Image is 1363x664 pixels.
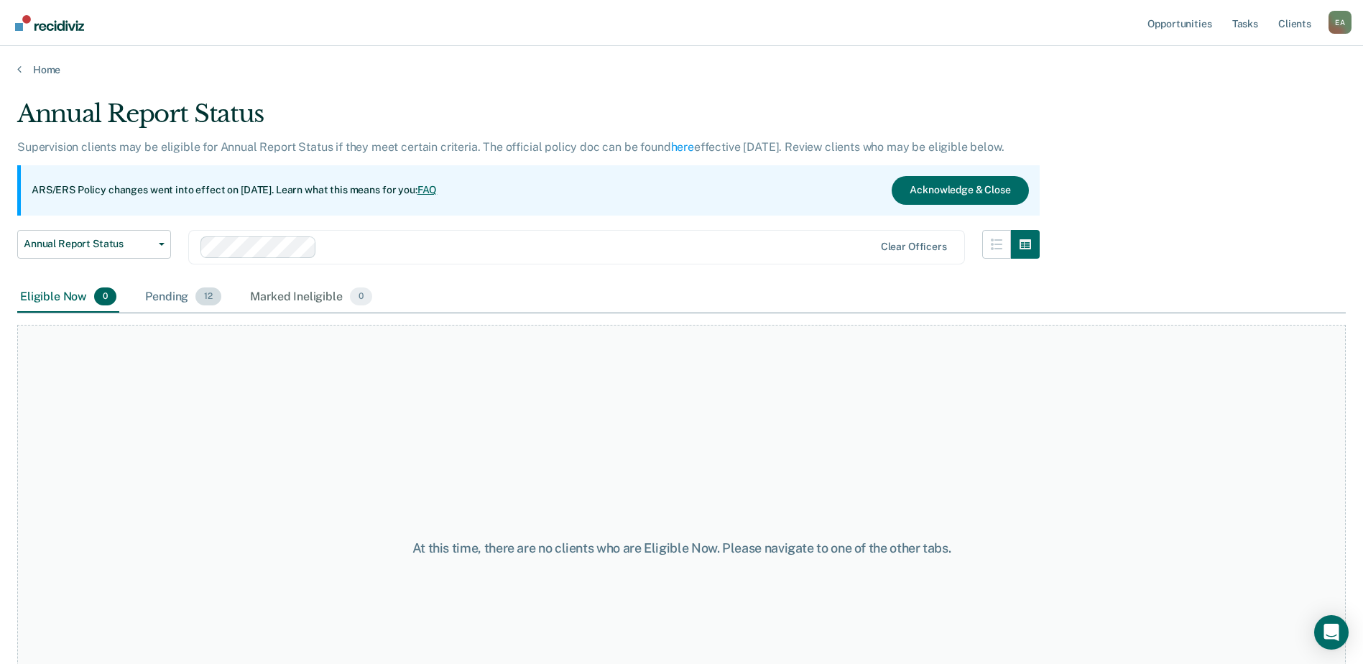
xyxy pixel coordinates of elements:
[195,287,221,306] span: 12
[417,184,438,195] a: FAQ
[17,282,119,313] div: Eligible Now0
[892,176,1028,205] button: Acknowledge & Close
[24,238,153,250] span: Annual Report Status
[17,230,171,259] button: Annual Report Status
[94,287,116,306] span: 0
[17,140,1004,154] p: Supervision clients may be eligible for Annual Report Status if they meet certain criteria. The o...
[17,99,1040,140] div: Annual Report Status
[247,282,375,313] div: Marked Ineligible0
[1314,615,1349,650] div: Open Intercom Messenger
[17,63,1346,76] a: Home
[15,15,84,31] img: Recidiviz
[32,183,437,198] p: ARS/ERS Policy changes went into effect on [DATE]. Learn what this means for you:
[350,287,372,306] span: 0
[1329,11,1352,34] button: Profile dropdown button
[1329,11,1352,34] div: E A
[671,140,694,154] a: here
[350,540,1014,556] div: At this time, there are no clients who are Eligible Now. Please navigate to one of the other tabs.
[142,282,224,313] div: Pending12
[881,241,947,253] div: Clear officers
